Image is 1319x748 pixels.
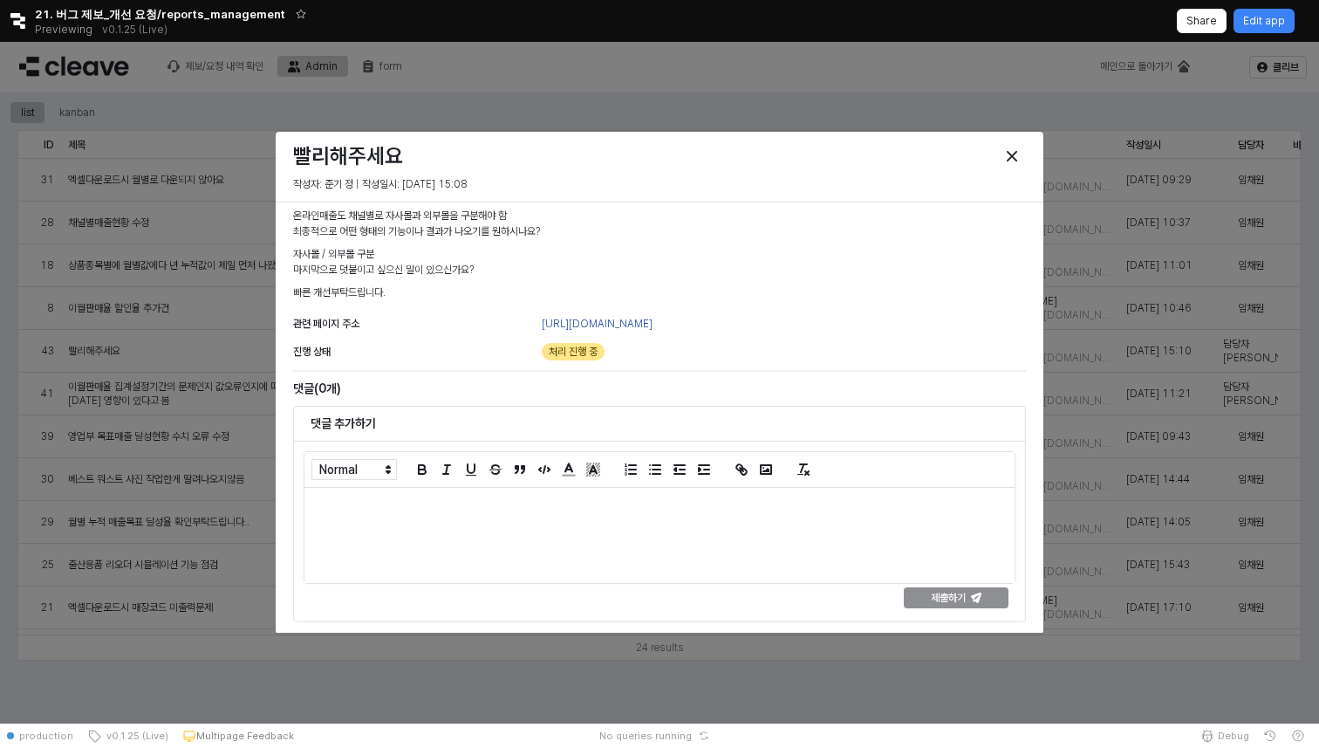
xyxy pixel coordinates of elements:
[904,587,1008,608] button: 제출하기
[1193,724,1256,748] button: Debug
[1218,729,1249,743] span: Debug
[293,381,466,396] h6: 댓글(0개)
[35,5,285,23] span: 21. 버그 제보_개선 요청/reports_management
[1177,9,1227,33] button: Share app
[931,591,966,605] p: 제출하기
[293,346,331,358] span: 진행 상태
[695,731,713,741] button: Reset app state
[19,729,73,743] span: production
[1186,14,1217,28] p: Share
[101,729,168,743] span: v0.1.25 (Live)
[1243,14,1285,28] p: Edit app
[102,23,167,37] p: v0.1.25 (Live)
[92,17,177,42] button: Releases and History
[80,724,175,748] button: v0.1.25 (Live)
[1284,724,1312,748] button: Help
[998,142,1026,170] button: Close
[293,285,1026,300] p: 빠른 개선부탁드립니다.
[35,21,92,38] span: Previewing
[175,724,301,748] button: Multipage Feedback
[35,17,177,42] div: Previewing v0.1.25 (Live)
[293,318,359,330] span: 관련 페이지 주소
[599,729,692,743] span: No queries running
[311,415,1008,431] h6: 댓글 추가하기
[549,343,598,360] span: 처리 진행 중
[196,729,294,743] p: Multipage Feedback
[292,5,310,23] button: Add app to favorites
[293,246,1026,262] p: 자사몰 / 외부몰 구분
[293,176,653,192] p: 작성자: 준기 정 | 작성일시: [DATE] 15:08
[293,208,1026,223] p: 온라인매출도 채널별로 자사몰과 외부몰을 구분해야 함
[293,144,839,168] h3: 빨리해주세요
[1234,9,1295,33] button: Edit app
[1256,724,1284,748] button: History
[542,318,653,330] a: [URL][DOMAIN_NAME]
